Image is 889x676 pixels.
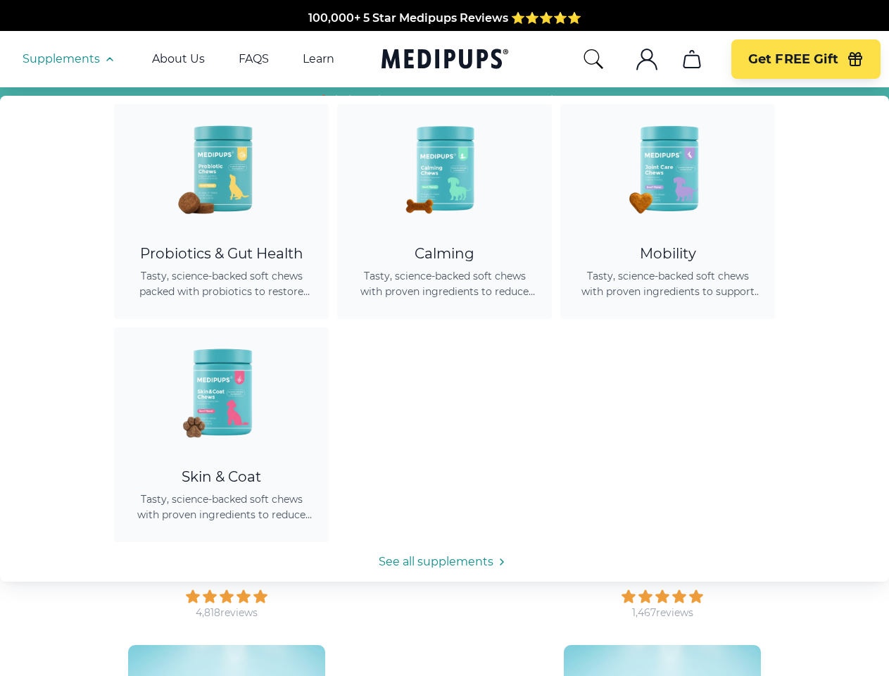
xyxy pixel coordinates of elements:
button: search [582,48,605,70]
a: Skin & Coat Chews - MedipupsSkin & CoatTasty, science-backed soft chews with proven ingredients t... [114,327,329,542]
button: Get FREE Gift [731,39,881,79]
span: Tasty, science-backed soft chews with proven ingredients to reduce anxiety, promote relaxation, a... [354,268,535,299]
span: 100,000+ 5 Star Medipups Reviews ⭐️⭐️⭐️⭐️⭐️ [308,10,581,23]
div: Probiotics & Gut Health [131,245,312,263]
div: 4,818 reviews [196,606,258,620]
span: Tasty, science-backed soft chews with proven ingredients to reduce shedding, promote healthy skin... [131,492,312,522]
div: Calming [354,245,535,263]
a: Probiotic Dog Chews - MedipupsProbiotics & Gut HealthTasty, science-backed soft chews packed with... [114,104,329,319]
span: Made In The [GEOGRAPHIC_DATA] from domestic & globally sourced ingredients [210,27,679,40]
a: Calming Dog Chews - MedipupsCalmingTasty, science-backed soft chews with proven ingredients to re... [337,104,552,319]
img: Calming Dog Chews - Medipups [382,104,508,231]
span: Supplements [23,52,100,66]
a: About Us [152,52,205,66]
img: Probiotic Dog Chews - Medipups [158,104,285,231]
img: Skin & Coat Chews - Medipups [158,327,285,454]
div: Mobility [577,245,758,263]
span: Get FREE Gift [748,51,838,68]
a: Joint Care Chews - MedipupsMobilityTasty, science-backed soft chews with proven ingredients to su... [560,104,775,319]
div: 1,467 reviews [632,606,693,620]
div: Skin & Coat [131,468,312,486]
img: Joint Care Chews - Medipups [605,104,731,231]
button: account [630,42,664,76]
button: cart [675,42,709,76]
span: Tasty, science-backed soft chews with proven ingredients to support joint health, improve mobilit... [577,268,758,299]
a: Medipups [382,46,508,75]
button: Supplements [23,51,118,68]
a: FAQS [239,52,269,66]
span: Tasty, science-backed soft chews packed with probiotics to restore gut balance, ease itching, sup... [131,268,312,299]
a: Learn [303,52,334,66]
